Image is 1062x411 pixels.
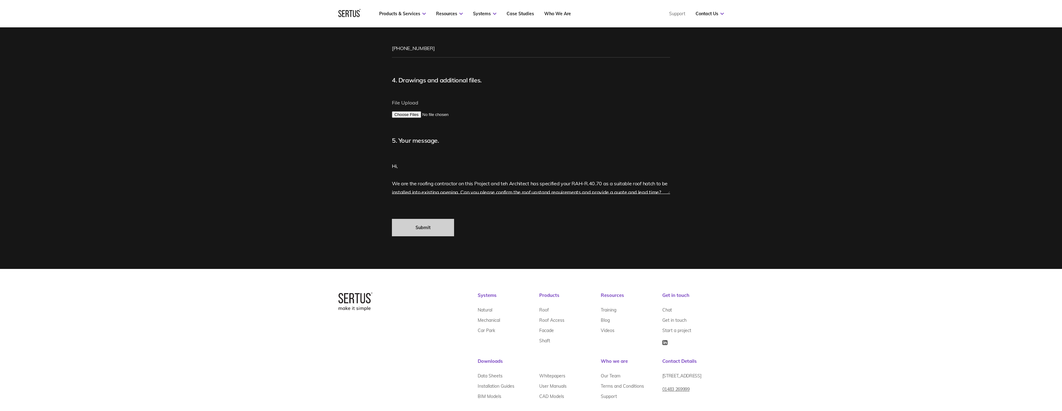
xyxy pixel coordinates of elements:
a: Who We Are [544,11,571,16]
span: File Upload [392,99,418,106]
a: Blog [601,315,610,325]
a: BIM Models [478,391,501,401]
span: [STREET_ADDRESS] [662,373,701,379]
a: CAD Models [539,391,564,401]
div: Get in touch [662,292,724,305]
a: Facade [539,325,554,335]
div: Contact Details [662,358,724,371]
a: Roof Access [539,315,564,325]
a: Systems [473,11,496,16]
a: Whitepapers [539,371,565,381]
a: Mechanical [478,315,500,325]
div: Products [539,292,601,305]
a: Car Park [478,325,495,335]
input: Submit [392,219,454,236]
a: Support [601,391,617,401]
a: Contact Us [696,11,724,16]
img: Icon [662,340,668,345]
a: User Manuals [539,381,567,391]
a: Videos [601,325,614,335]
a: Data Sheets [478,371,503,381]
span: 4. Drawings and additional files. [392,76,482,84]
a: Natural [478,305,492,315]
div: Systems [478,292,539,305]
a: Get in touch [662,315,687,325]
div: Downloads [478,358,601,371]
a: Installation Guides [478,381,514,391]
a: Support [669,11,685,16]
a: Terms and Conditions [601,381,644,391]
a: Case Studies [507,11,534,16]
div: Who we are [601,358,662,371]
a: Resources [436,11,463,16]
img: logo-box-2bec1e6d7ed5feb70a4f09a85fa1bbdd.png [338,292,373,311]
a: Training [601,305,616,315]
a: 01483 269999 [662,384,690,399]
a: Roof [539,305,549,315]
a: Shaft [539,335,550,346]
div: Resources [601,292,662,305]
textarea: Hi, We are the roofing contractor on this Project and teh Architect has specified your RAH-R.40.7... [392,157,670,194]
a: Products & Services [379,11,426,16]
iframe: Chat Widget [950,339,1062,411]
h2: 5. Your message. [392,136,670,144]
a: Our Team [601,371,620,381]
input: Phone number** [392,39,670,58]
a: Chat [662,305,672,315]
a: Start a project [662,325,691,335]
